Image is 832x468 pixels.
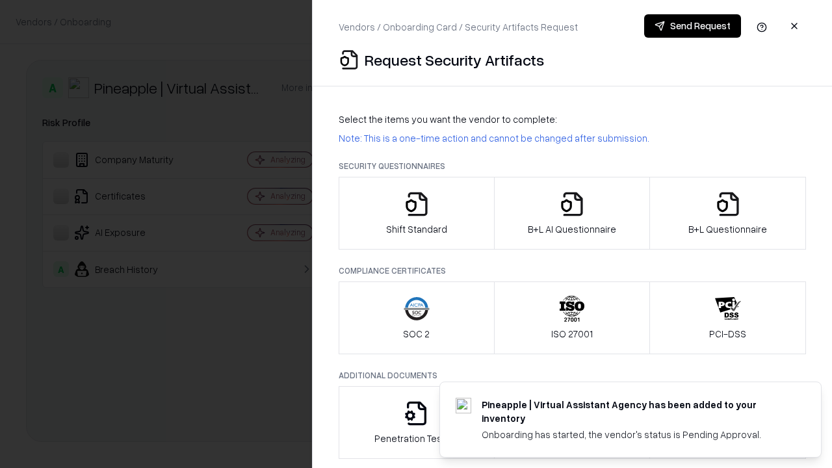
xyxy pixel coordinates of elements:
[649,281,806,354] button: PCI-DSS
[339,20,578,34] p: Vendors / Onboarding Card / Security Artifacts Request
[551,327,593,341] p: ISO 27001
[339,112,806,126] p: Select the items you want the vendor to complete:
[339,370,806,381] p: Additional Documents
[339,177,495,250] button: Shift Standard
[374,432,458,445] p: Penetration Testing
[709,327,746,341] p: PCI-DSS
[339,386,495,459] button: Penetration Testing
[688,222,767,236] p: B+L Questionnaire
[365,49,544,70] p: Request Security Artifacts
[494,281,651,354] button: ISO 27001
[528,222,616,236] p: B+L AI Questionnaire
[644,14,741,38] button: Send Request
[482,428,790,441] div: Onboarding has started, the vendor's status is Pending Approval.
[482,398,790,425] div: Pineapple | Virtual Assistant Agency has been added to your inventory
[339,131,806,145] p: Note: This is a one-time action and cannot be changed after submission.
[339,265,806,276] p: Compliance Certificates
[403,327,430,341] p: SOC 2
[649,177,806,250] button: B+L Questionnaire
[386,222,447,236] p: Shift Standard
[494,177,651,250] button: B+L AI Questionnaire
[339,281,495,354] button: SOC 2
[339,161,806,172] p: Security Questionnaires
[456,398,471,413] img: trypineapple.com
